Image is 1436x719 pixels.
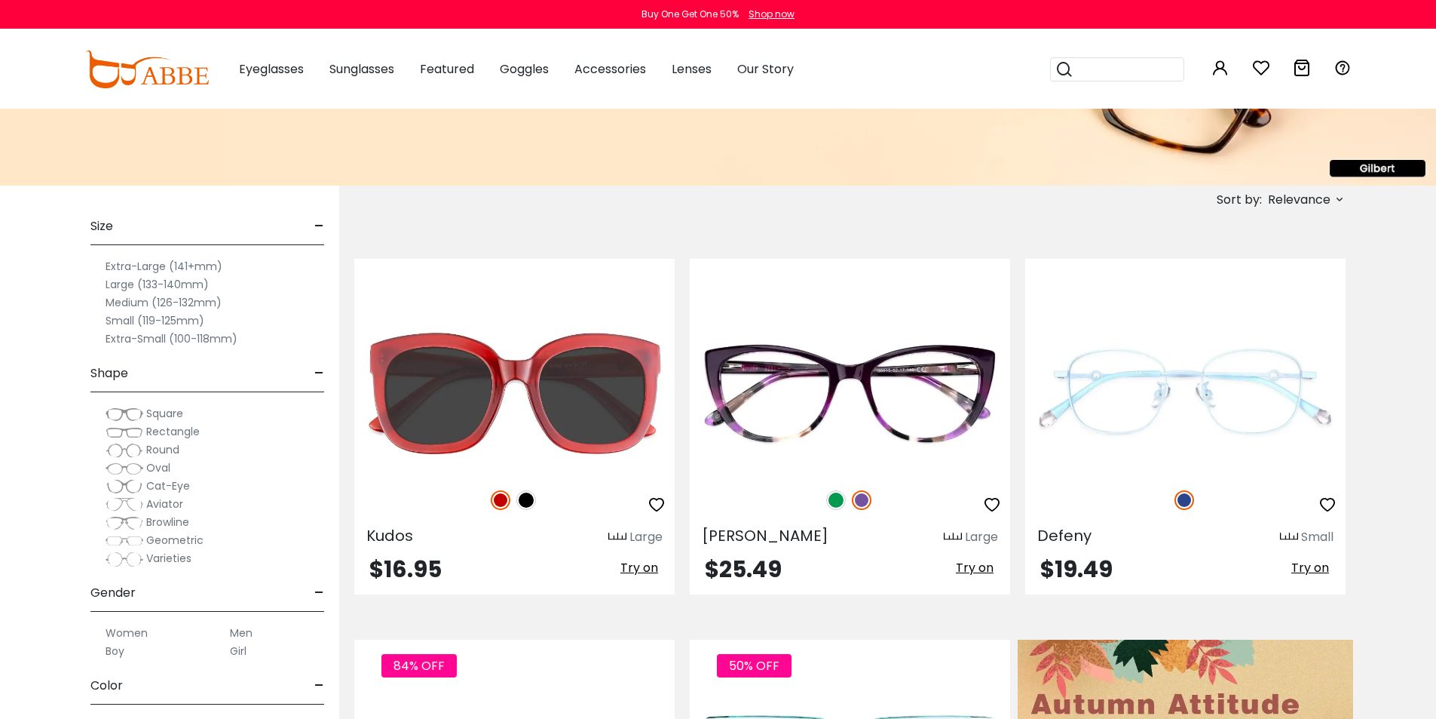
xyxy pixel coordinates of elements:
img: Black [516,490,536,510]
img: Aviator.png [106,497,143,512]
span: - [314,355,324,392]
span: Our Story [737,60,794,78]
img: Square.png [106,407,143,422]
span: Accessories [574,60,646,78]
span: $16.95 [369,553,442,585]
span: Try on [956,559,994,576]
span: Square [146,406,183,421]
span: Kudos [366,525,413,546]
span: Relevance [1268,186,1330,214]
label: Extra-Large (141+mm) [106,257,222,275]
span: Color [90,668,123,704]
img: Oval.png [106,461,143,476]
span: Size [90,208,113,244]
span: Sort by: [1217,191,1262,208]
label: Boy [106,642,124,660]
a: Shop now [741,8,795,20]
img: Blue Defeny - Metal ,Adjust Nose Pads [1025,313,1346,474]
span: Try on [1291,559,1329,576]
label: Small (119-125mm) [106,312,204,330]
div: Large [629,528,663,546]
img: Green [826,490,846,510]
img: Red [491,490,510,510]
span: Gender [90,575,136,611]
span: Goggles [500,60,549,78]
span: $25.49 [705,553,782,585]
span: [PERSON_NAME] [702,525,828,546]
div: Small [1301,528,1333,546]
span: Shape [90,355,128,392]
span: Lenses [672,60,712,78]
img: size ruler [944,532,962,543]
span: Try on [620,559,658,576]
img: Round.png [106,443,143,458]
label: Men [230,624,253,642]
div: Large [965,528,998,546]
span: - [314,208,324,244]
img: Purple Freda - Acetate ,Universal Bridge Fit [690,313,1010,474]
label: Women [106,624,148,642]
span: $19.49 [1040,553,1113,585]
span: Round [146,442,179,457]
span: Rectangle [146,424,200,439]
div: Buy One Get One 50% [641,8,739,21]
span: Eyeglasses [239,60,304,78]
img: Varieties.png [106,552,143,567]
span: 50% OFF [717,654,791,678]
label: Extra-Small (100-118mm) [106,330,237,348]
span: Browline [146,515,189,530]
img: Browline.png [106,515,143,530]
div: Shop now [749,8,795,21]
img: Rectangle.png [106,425,143,440]
img: Purple [852,490,871,510]
span: Oval [146,460,170,475]
img: Blue [1174,490,1194,510]
span: Geometric [146,533,204,548]
img: Red Kudos - Plastic ,Sunglasses [354,313,675,474]
label: Large (133-140mm) [106,275,209,293]
span: Cat-Eye [146,478,190,493]
button: Try on [1287,558,1333,578]
img: abbeglasses.com [85,51,209,88]
button: Try on [951,558,998,578]
span: - [314,668,324,704]
span: 84% OFF [381,654,457,678]
button: Try on [616,558,663,578]
label: Medium (126-132mm) [106,293,222,312]
img: size ruler [608,532,626,543]
span: Featured [420,60,474,78]
img: Cat-Eye.png [106,479,143,494]
span: Sunglasses [329,60,394,78]
img: Geometric.png [106,533,143,548]
label: Girl [230,642,246,660]
span: Defeny [1037,525,1092,546]
img: size ruler [1280,532,1298,543]
span: Varieties [146,551,191,566]
span: Aviator [146,496,183,512]
span: - [314,575,324,611]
